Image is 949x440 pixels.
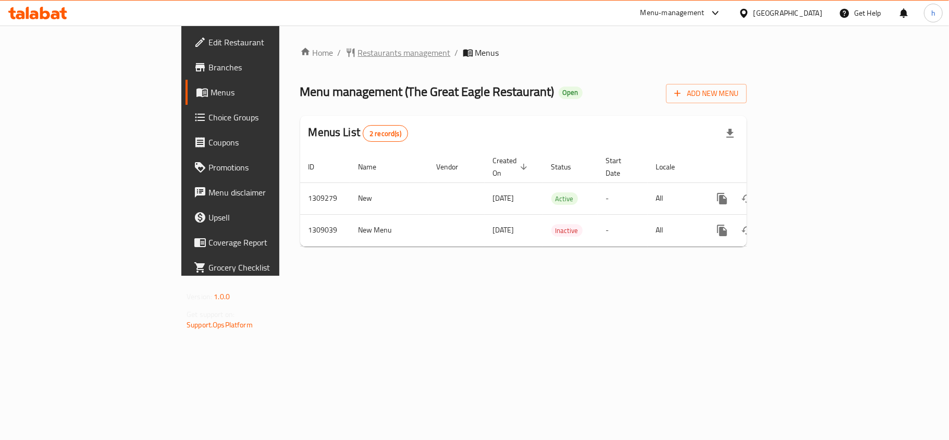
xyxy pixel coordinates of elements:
span: Add New Menu [674,87,738,100]
li: / [455,46,459,59]
span: Vendor [437,161,472,173]
a: Restaurants management [346,46,451,59]
span: Coverage Report [208,236,331,249]
table: enhanced table [300,151,818,247]
span: Locale [656,161,689,173]
span: Inactive [551,225,583,237]
button: more [710,218,735,243]
a: Branches [186,55,340,80]
a: Grocery Checklist [186,255,340,280]
span: Edit Restaurant [208,36,331,48]
a: Support.OpsPlatform [187,318,253,332]
td: New Menu [350,214,428,246]
button: Add New Menu [666,84,747,103]
div: Menu-management [640,7,705,19]
a: Coverage Report [186,230,340,255]
span: Branches [208,61,331,74]
nav: breadcrumb [300,46,747,59]
span: Get support on: [187,308,235,321]
span: Status [551,161,585,173]
span: Created On [493,154,531,179]
div: Total records count [363,125,408,142]
a: Menus [186,80,340,105]
span: Name [359,161,390,173]
a: Promotions [186,155,340,180]
span: Menus [475,46,499,59]
div: Active [551,192,578,205]
span: [DATE] [493,191,514,205]
span: [DATE] [493,223,514,237]
span: Restaurants management [358,46,451,59]
div: Inactive [551,224,583,237]
td: - [598,182,648,214]
button: Change Status [735,218,760,243]
div: Open [559,87,583,99]
span: h [931,7,935,19]
span: Active [551,193,578,205]
span: Open [559,88,583,97]
span: Start Date [606,154,635,179]
span: Menus [211,86,331,99]
a: Upsell [186,205,340,230]
span: Grocery Checklist [208,261,331,274]
a: Choice Groups [186,105,340,130]
span: Version: [187,290,212,303]
span: Menu management ( The Great Eagle Restaurant ) [300,80,554,103]
span: Coupons [208,136,331,149]
td: New [350,182,428,214]
h2: Menus List [309,125,408,142]
th: Actions [701,151,818,183]
a: Edit Restaurant [186,30,340,55]
span: 2 record(s) [363,129,408,139]
td: All [648,214,701,246]
span: ID [309,161,328,173]
div: Export file [718,121,743,146]
a: Menu disclaimer [186,180,340,205]
div: [GEOGRAPHIC_DATA] [754,7,822,19]
span: 1.0.0 [214,290,230,303]
span: Choice Groups [208,111,331,124]
a: Coupons [186,130,340,155]
span: Menu disclaimer [208,186,331,199]
span: Upsell [208,211,331,224]
td: All [648,182,701,214]
button: more [710,186,735,211]
td: - [598,214,648,246]
button: Change Status [735,186,760,211]
span: Promotions [208,161,331,174]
